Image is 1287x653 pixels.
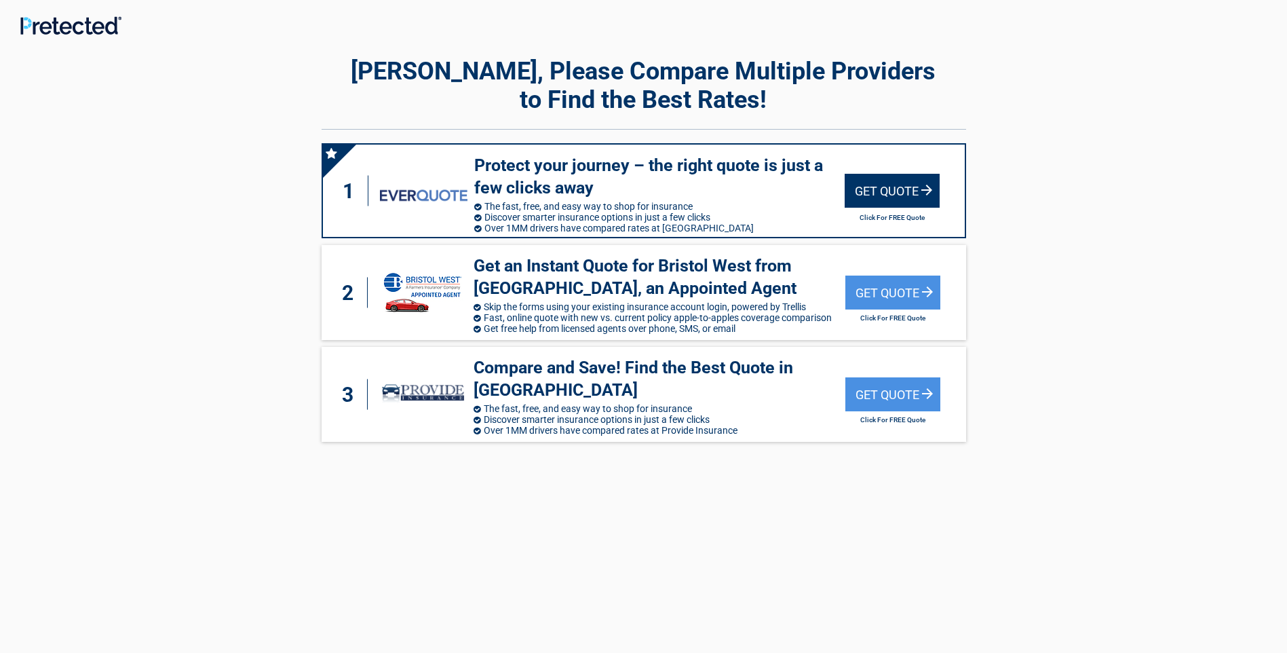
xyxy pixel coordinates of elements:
[382,269,463,316] img: savvy's logo
[474,357,845,401] h3: Compare and Save! Find the Best Quote in [GEOGRAPHIC_DATA]
[474,414,845,425] li: Discover smarter insurance options in just a few clicks
[474,255,845,299] h3: Get an Instant Quote for Bristol West from [GEOGRAPHIC_DATA], an Appointed Agent
[474,312,845,323] li: Fast, online quote with new vs. current policy apple-to-apples coverage comparison
[845,314,940,322] h2: Click For FREE Quote
[474,323,845,334] li: Get free help from licensed agents over phone, SMS, or email
[845,377,940,411] div: Get Quote
[845,174,940,208] div: Get Quote
[474,155,845,199] h3: Protect your journey – the right quote is just a few clicks away
[845,214,940,221] h2: Click For FREE Quote
[474,301,845,312] li: Skip the forms using your existing insurance account login, powered by Trellis
[845,276,940,310] div: Get Quote
[379,373,467,415] img: provide-insurance's logo
[337,176,369,206] div: 1
[335,379,368,410] div: 3
[474,403,845,414] li: The fast, free, and easy way to shop for insurance
[20,16,121,35] img: Main Logo
[845,416,940,424] h2: Click For FREE Quote
[474,201,845,212] li: The fast, free, and easy way to shop for insurance
[380,189,467,201] img: everquote's logo
[335,278,368,308] div: 2
[474,425,845,436] li: Over 1MM drivers have compared rates at Provide Insurance
[322,57,966,114] h2: [PERSON_NAME], Please Compare Multiple Providers to Find the Best Rates!
[474,223,845,234] li: Over 1MM drivers have compared rates at [GEOGRAPHIC_DATA]
[474,212,845,223] li: Discover smarter insurance options in just a few clicks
